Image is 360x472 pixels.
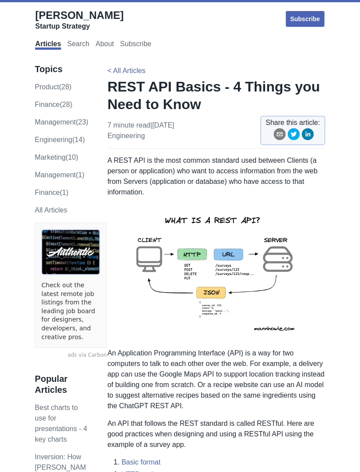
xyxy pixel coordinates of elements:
p: An Application Programming Interface (API) is a way for two computers to talk to each other over ... [108,348,325,411]
span: Share this article: [266,117,320,128]
a: Basic format [122,458,161,466]
a: management(23) [35,118,88,126]
h3: Topics [35,64,89,75]
a: Articles [35,40,61,50]
button: email [274,128,286,143]
a: Subscribe [120,40,151,50]
a: < All Articles [108,67,146,74]
a: ads via Carbon [35,351,107,359]
h1: REST API Basics - 4 Things you Need to Know [108,78,325,113]
div: Startup Strategy [35,22,123,31]
button: twitter [288,128,300,143]
p: 7 minute read | [DATE] [108,120,174,141]
a: finance(28) [35,101,72,108]
a: engineering(14) [35,136,85,143]
a: Finance(1) [35,189,68,196]
a: About [96,40,114,50]
img: rest-api [120,205,313,341]
a: marketing(10) [35,154,78,161]
a: [PERSON_NAME]Startup Strategy [35,9,123,31]
p: An API that follows the REST standard is called RESTful. Here are good practices when designing a... [108,418,325,450]
h3: Popular Articles [35,373,89,395]
a: Management(1) [35,171,84,179]
a: engineering [108,132,145,139]
button: linkedin [302,128,314,143]
span: [PERSON_NAME] [35,9,123,21]
a: Subscribe [285,10,325,28]
img: ads via Carbon [41,229,100,275]
a: All Articles [35,206,67,214]
a: product(28) [35,83,72,91]
a: Best charts to use for presentations - 4 key charts [35,404,87,443]
a: Search [67,40,90,50]
p: A REST API is the most common standard used between Clients (a person or application) who want to... [108,155,325,198]
a: Check out the latest remote job listings from the leading job board for designers, developers, an... [41,281,100,341]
